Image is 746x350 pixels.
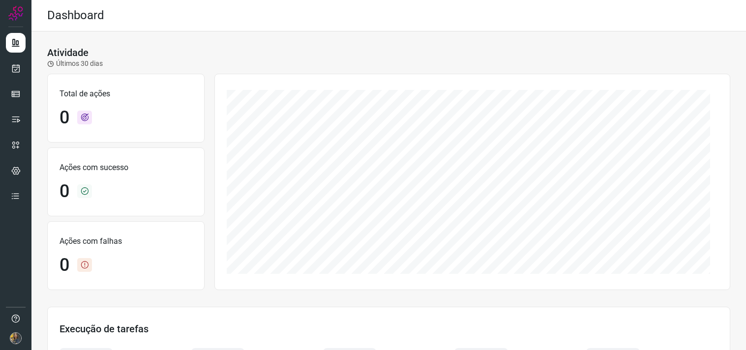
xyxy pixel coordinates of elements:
[60,255,69,276] h1: 0
[47,8,104,23] h2: Dashboard
[60,162,192,174] p: Ações com sucesso
[47,58,103,69] p: Últimos 30 dias
[10,332,22,344] img: 7a73bbd33957484e769acd1c40d0590e.JPG
[60,181,69,202] h1: 0
[60,107,69,128] h1: 0
[8,6,23,21] img: Logo
[60,323,718,335] h3: Execução de tarefas
[60,235,192,247] p: Ações com falhas
[47,47,89,58] h3: Atividade
[60,88,192,100] p: Total de ações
